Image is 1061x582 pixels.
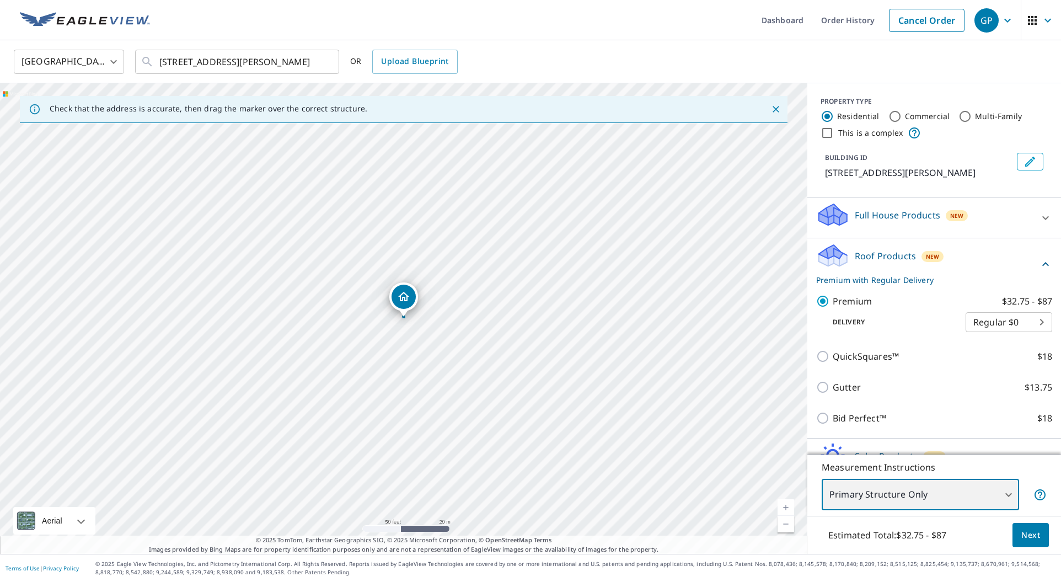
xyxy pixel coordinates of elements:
[6,564,40,572] a: Terms of Use
[381,55,448,68] span: Upload Blueprint
[928,452,941,461] span: New
[14,46,124,77] div: [GEOGRAPHIC_DATA]
[822,479,1019,510] div: Primary Structure Only
[1037,350,1052,363] p: $18
[256,536,552,545] span: © 2025 TomTom, Earthstar Geographics SIO, © 2025 Microsoft Corporation, ©
[1002,295,1052,308] p: $32.75 - $87
[6,565,79,572] p: |
[889,9,964,32] a: Cancel Order
[769,102,783,116] button: Close
[95,560,1055,576] p: © 2025 Eagle View Technologies, Inc. and Pictometry International Corp. All Rights Reserved. Repo...
[926,252,939,261] span: New
[778,499,794,516] a: Current Level 19, Zoom In
[822,461,1047,474] p: Measurement Instructions
[778,516,794,532] a: Current Level 19, Zoom Out
[534,536,552,544] a: Terms
[1021,528,1040,542] span: Next
[372,50,457,74] a: Upload Blueprint
[838,127,903,138] label: This is a complex
[819,523,955,547] p: Estimated Total: $32.75 - $87
[837,111,880,122] label: Residential
[833,350,899,363] p: QuickSquares™
[1025,381,1052,394] p: $13.75
[966,307,1052,338] div: Regular $0
[833,295,872,308] p: Premium
[43,564,79,572] a: Privacy Policy
[13,507,95,535] div: Aerial
[833,381,861,394] p: Gutter
[816,202,1052,233] div: Full House ProductsNew
[821,97,1048,106] div: PROPERTY TYPE
[20,12,150,29] img: EV Logo
[816,243,1052,286] div: Roof ProductsNewPremium with Regular Delivery
[855,209,940,222] p: Full House Products
[974,8,999,33] div: GP
[950,211,963,220] span: New
[39,507,66,535] div: Aerial
[485,536,532,544] a: OpenStreetMap
[975,111,1022,122] label: Multi-Family
[1037,412,1052,425] p: $18
[389,282,418,317] div: Dropped pin, building 1, Residential property, 67 Caryl Ave Yonkers, NY 10705
[833,412,886,425] p: Bid Perfect™
[855,249,916,263] p: Roof Products
[816,274,1039,286] p: Premium with Regular Delivery
[1033,488,1047,501] span: Your report will include only the primary structure on the property. For example, a detached gara...
[905,111,950,122] label: Commercial
[350,50,458,74] div: OR
[1012,523,1049,548] button: Next
[1017,153,1043,170] button: Edit building 1
[159,46,317,77] input: Search by address or latitude-longitude
[816,317,966,327] p: Delivery
[855,450,918,463] p: Solar Products
[50,104,367,114] p: Check that the address is accurate, then drag the marker over the correct structure.
[816,443,1052,474] div: Solar ProductsNew
[825,153,867,162] p: BUILDING ID
[825,166,1012,179] p: [STREET_ADDRESS][PERSON_NAME]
